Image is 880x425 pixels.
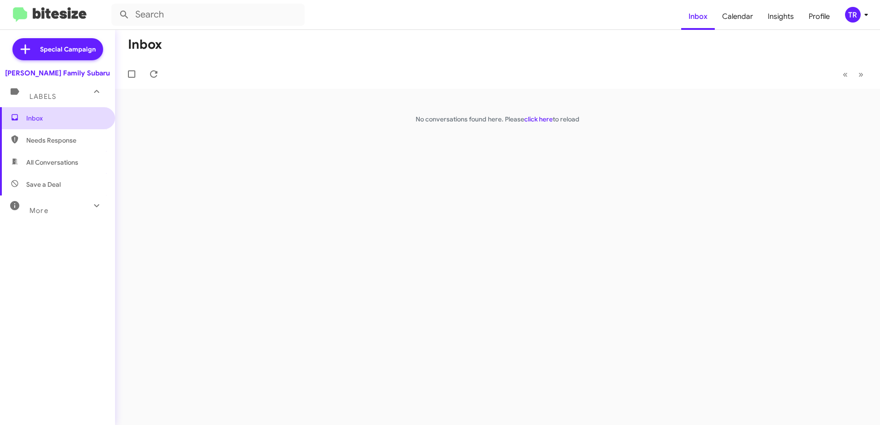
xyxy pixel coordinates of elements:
[837,7,870,23] button: TR
[715,3,760,30] a: Calendar
[843,69,848,80] span: «
[681,3,715,30] a: Inbox
[801,3,837,30] a: Profile
[128,37,162,52] h1: Inbox
[26,180,61,189] span: Save a Deal
[760,3,801,30] a: Insights
[26,114,104,123] span: Inbox
[837,65,853,84] button: Previous
[40,45,96,54] span: Special Campaign
[524,115,553,123] a: click here
[853,65,869,84] button: Next
[12,38,103,60] a: Special Campaign
[29,207,48,215] span: More
[29,92,56,101] span: Labels
[838,65,869,84] nav: Page navigation example
[26,158,78,167] span: All Conversations
[111,4,305,26] input: Search
[115,115,880,124] p: No conversations found here. Please to reload
[5,69,110,78] div: [PERSON_NAME] Family Subaru
[845,7,861,23] div: TR
[858,69,863,80] span: »
[26,136,104,145] span: Needs Response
